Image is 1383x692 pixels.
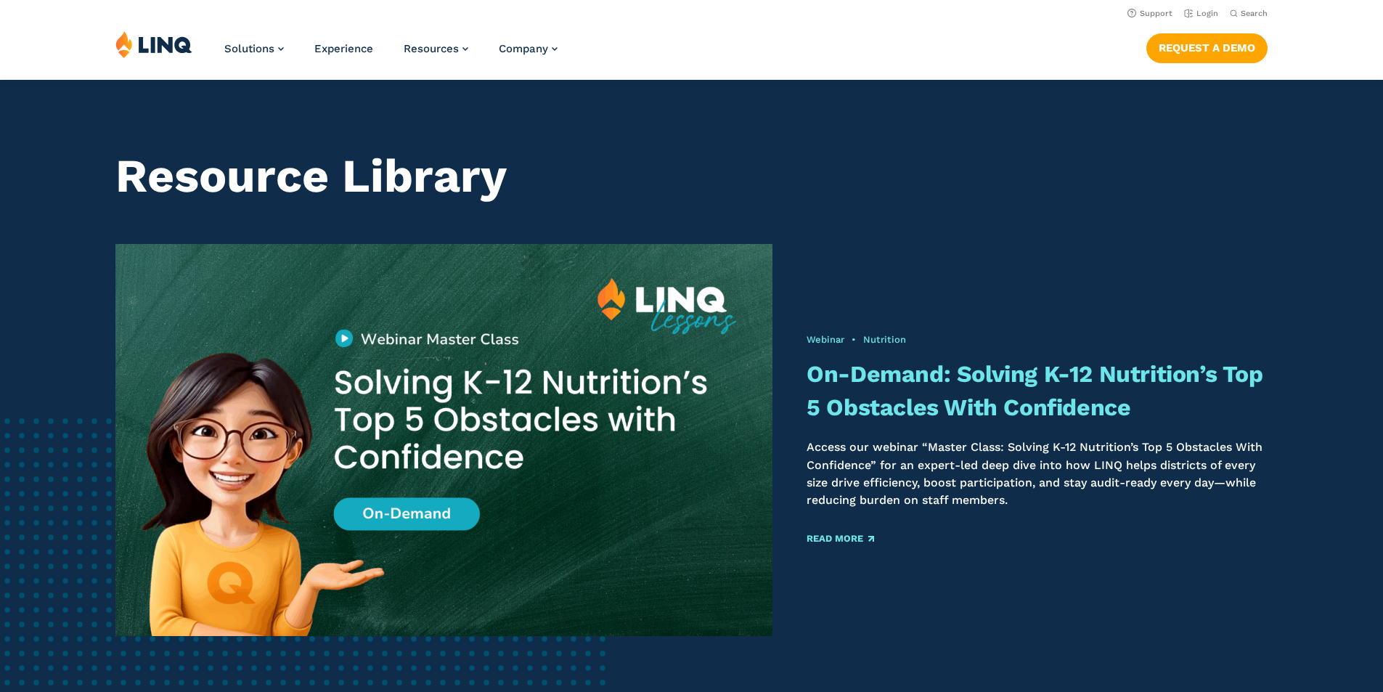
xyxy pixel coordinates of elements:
[1146,33,1268,62] a: Request a Demo
[404,42,468,55] a: Resources
[807,360,1262,420] a: On-Demand: Solving K-12 Nutrition’s Top 5 Obstacles With Confidence
[807,439,1268,509] p: Access our webinar “Master Class: Solving K-12 Nutrition’s Top 5 Obstacles With Confidence” for a...
[224,42,274,55] span: Solutions
[224,30,558,78] nav: Primary Navigation
[115,30,192,58] img: LINQ | K‑12 Software
[1146,30,1268,62] nav: Button Navigation
[404,42,459,55] span: Resources
[115,150,1268,203] h1: Resource Library
[1230,8,1268,19] button: Open Search Bar
[863,334,906,345] a: Nutrition
[499,42,548,55] span: Company
[224,42,284,55] a: Solutions
[1241,9,1268,18] span: Search
[1127,9,1172,18] a: Support
[314,42,373,55] a: Experience
[807,534,874,543] a: Read More
[807,333,1268,346] div: •
[1184,9,1218,18] a: Login
[807,334,844,345] a: Webinar
[499,42,558,55] a: Company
